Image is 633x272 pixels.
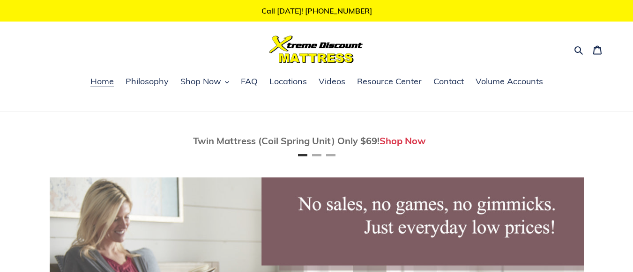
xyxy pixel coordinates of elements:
[265,75,312,89] a: Locations
[180,76,221,87] span: Shop Now
[357,76,422,87] span: Resource Center
[269,76,307,87] span: Locations
[121,75,173,89] a: Philosophy
[236,75,262,89] a: FAQ
[193,135,380,147] span: Twin Mattress (Coil Spring Unit) Only $69!
[326,154,335,156] button: Page 3
[298,154,307,156] button: Page 1
[314,75,350,89] a: Videos
[433,76,464,87] span: Contact
[269,36,363,63] img: Xtreme Discount Mattress
[86,75,119,89] a: Home
[126,76,169,87] span: Philosophy
[176,75,234,89] button: Shop Now
[241,76,258,87] span: FAQ
[476,76,543,87] span: Volume Accounts
[429,75,469,89] a: Contact
[319,76,345,87] span: Videos
[471,75,548,89] a: Volume Accounts
[352,75,426,89] a: Resource Center
[312,154,321,156] button: Page 2
[90,76,114,87] span: Home
[380,135,426,147] a: Shop Now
